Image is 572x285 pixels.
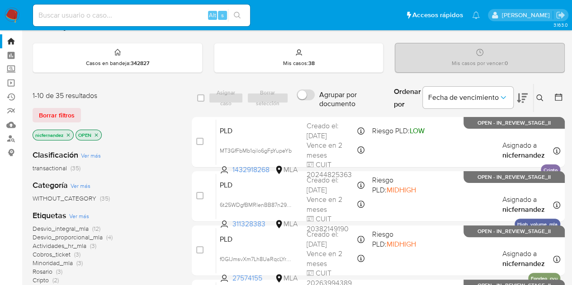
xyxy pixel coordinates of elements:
[221,11,224,19] span: s
[33,9,250,21] input: Buscar usuario o caso...
[556,10,565,20] a: Salir
[228,9,246,22] button: search-icon
[209,11,216,19] span: Alt
[553,21,567,28] span: 3.163.0
[501,11,553,19] p: nicolas.fernandezallen@mercadolibre.com
[472,11,480,19] a: Notificaciones
[412,10,463,20] span: Accesos rápidos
